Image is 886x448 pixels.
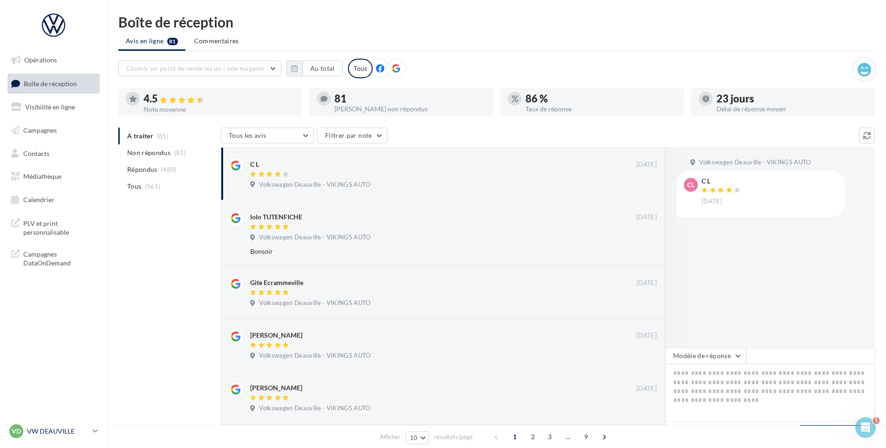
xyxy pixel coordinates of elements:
[118,61,281,76] button: Choisir un point de vente ou un code magasin
[23,248,96,268] span: Campagnes DataOnDemand
[250,212,302,222] div: lolo TUTENFICHE
[27,427,89,436] p: VW DEAUVILLE
[24,79,77,87] span: Boîte de réception
[250,247,596,256] div: Bonsoir
[174,149,186,156] span: (81)
[434,433,473,441] span: résultats/page
[259,233,370,242] span: Volkswagen Deauville - VIKINGS AUTO
[7,422,100,440] a: VD VW DEAUVILLE
[6,97,102,117] a: Visibilité en ligne
[380,433,401,441] span: Afficher
[194,37,239,45] span: Commentaires
[702,197,722,206] span: [DATE]
[143,106,294,113] div: Note moyenne
[525,94,676,104] div: 86 %
[250,331,302,340] div: [PERSON_NAME]
[636,161,657,169] span: [DATE]
[221,128,314,143] button: Tous les avis
[6,213,102,241] a: PLV et print personnalisable
[716,106,867,112] div: Délai de réponse moyen
[118,15,875,29] div: Boîte de réception
[250,383,302,393] div: [PERSON_NAME]
[259,299,370,307] span: Volkswagen Deauville - VIKINGS AUTO
[145,183,161,190] span: (561)
[636,385,657,393] span: [DATE]
[250,278,303,287] div: Gite Ecrammeville
[23,217,96,237] span: PLV et print personnalisable
[6,74,102,94] a: Boîte de réception
[873,416,881,424] span: 1
[127,182,141,191] span: Tous
[579,429,593,444] span: 9
[6,190,102,210] a: Calendrier
[699,158,811,167] span: Volkswagen Deauville - VIKINGS AUTO
[525,106,676,112] div: Taux de réponse
[286,61,343,76] button: Au total
[25,103,75,111] span: Visibilité en ligne
[127,165,157,174] span: Répondus
[334,94,485,104] div: 81
[6,50,102,70] a: Opérations
[6,244,102,272] a: Campagnes DataOnDemand
[665,348,746,364] button: Modèle de réponse
[334,106,485,112] div: [PERSON_NAME] non répondus
[126,64,264,72] span: Choisir un point de vente ou un code magasin
[348,59,373,78] div: Tous
[23,172,61,180] span: Médiathèque
[302,61,343,76] button: Au total
[6,144,102,163] a: Contacts
[507,429,522,444] span: 1
[127,148,170,157] span: Non répondus
[687,180,695,190] span: CL
[259,352,370,360] span: Volkswagen Deauville - VIKINGS AUTO
[259,181,370,189] span: Volkswagen Deauville - VIKINGS AUTO
[716,94,867,104] div: 23 jours
[542,429,557,444] span: 3
[636,332,657,340] span: [DATE]
[636,279,657,287] span: [DATE]
[525,429,540,444] span: 2
[410,434,418,441] span: 10
[259,404,370,413] span: Volkswagen Deauville - VIKINGS AUTO
[161,166,177,173] span: (480)
[23,196,55,204] span: Calendrier
[6,121,102,140] a: Campagnes
[12,427,21,436] span: VD
[6,167,102,186] a: Médiathèque
[702,178,743,184] div: C L
[250,160,259,169] div: C L
[317,128,388,143] button: Filtrer par note
[636,213,657,222] span: [DATE]
[24,56,57,64] span: Opérations
[406,431,429,444] button: 10
[560,429,575,444] span: ...
[23,126,57,134] span: Campagnes
[229,131,266,139] span: Tous les avis
[854,416,877,439] iframe: Intercom live chat
[23,149,49,157] span: Contacts
[143,94,294,104] div: 4.5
